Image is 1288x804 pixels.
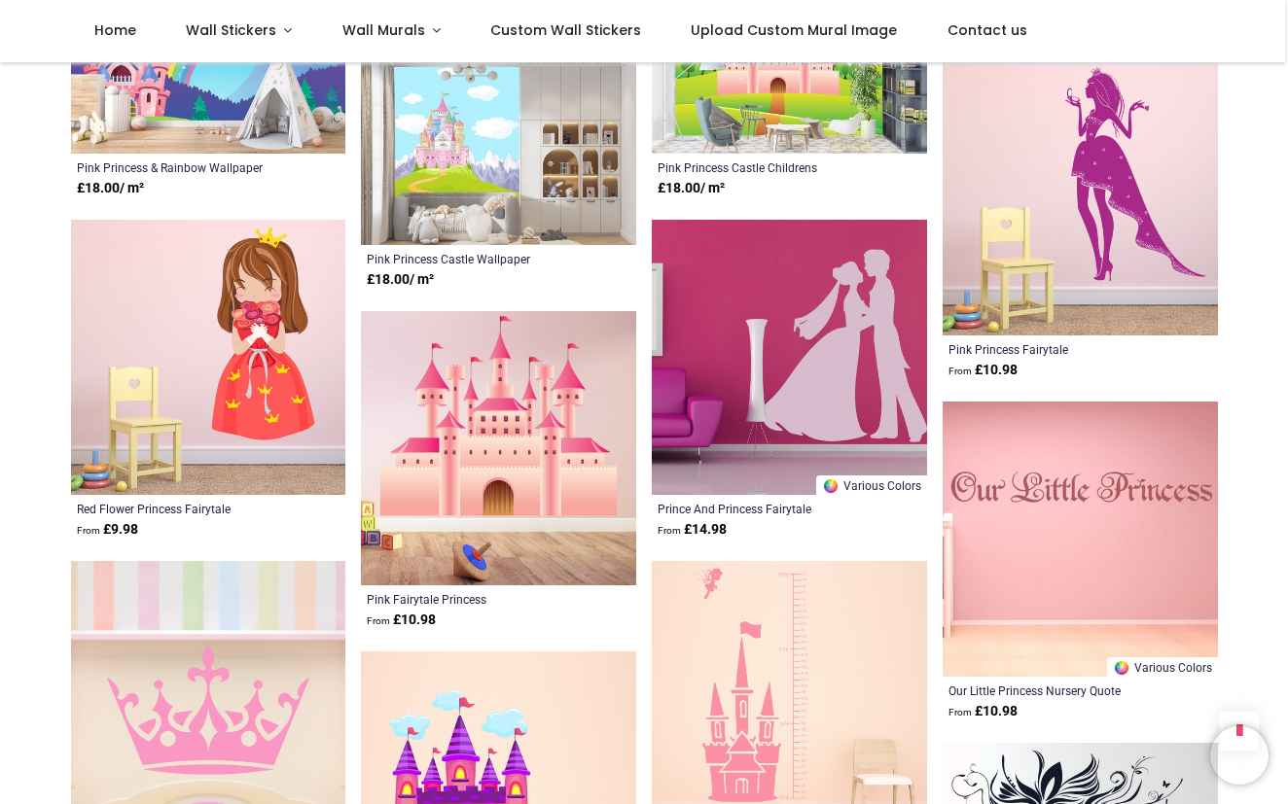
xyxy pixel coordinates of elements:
[77,525,100,536] span: From
[367,611,436,630] strong: £ 10.98
[948,707,972,717] span: From
[948,341,1160,357] a: Pink Princess Fairytale
[652,220,927,495] img: Prince And Princess Fairytale Wall Sticker
[186,20,276,40] span: Wall Stickers
[691,20,897,40] span: Upload Custom Mural Image
[77,520,138,540] strong: £ 9.98
[367,591,578,607] a: Pink Fairytale Princess [PERSON_NAME]
[948,702,1018,721] strong: £ 10.98
[367,251,578,266] a: Pink Princess Castle Wallpaper
[361,311,636,586] img: Pink Fairytale Princess Castle Wall Sticker
[658,179,725,198] strong: £ 18.00 / m²
[94,20,136,40] span: Home
[490,20,641,40] span: Custom Wall Stickers
[943,60,1218,335] img: Pink Princess Fairytale Wall Sticker
[367,615,390,626] span: From
[948,20,1027,40] span: Contact us
[71,220,346,495] img: Red Flower Princess Fairytale Wall Sticker
[77,179,144,198] strong: £ 18.00 / m²
[948,361,1018,380] strong: £ 10.98
[77,159,288,175] a: Pink Princess & Rainbow Wallpaper
[816,475,927,495] a: Various Colors
[342,20,425,40] span: Wall Murals
[361,60,636,244] img: Pink Princess Castle Wall Mural Wallpaper
[658,520,727,540] strong: £ 14.98
[77,501,288,516] a: Red Flower Princess Fairytale
[658,501,869,516] a: Prince And Princess Fairytale
[1210,726,1269,785] iframe: Brevo live chat
[367,270,434,290] strong: £ 18.00 / m²
[948,682,1160,698] a: Our Little Princess Nursery Quote
[1113,659,1130,677] img: Color Wheel
[943,402,1218,677] img: Our Little Princess Nursery Quote Wall Sticker
[658,159,869,175] a: Pink Princess Castle Childrens Wallpaper
[1107,657,1218,677] a: Various Colors
[822,477,840,495] img: Color Wheel
[658,525,681,536] span: From
[948,366,972,376] span: From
